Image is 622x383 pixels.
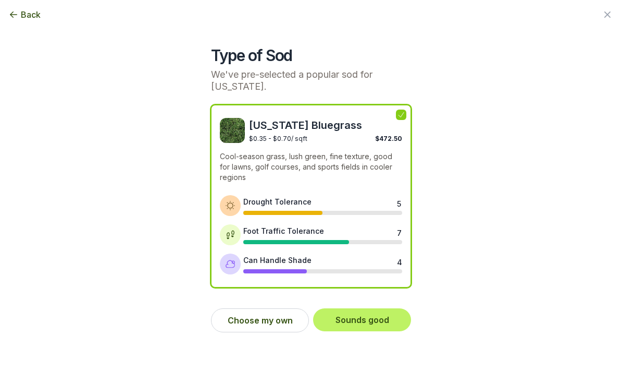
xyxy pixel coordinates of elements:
span: $0.35 - $0.70 / sqft [249,135,307,142]
p: We've pre-selected a popular sod for [US_STATE]. [211,69,411,92]
span: Back [21,8,41,21]
div: Can Handle Shade [243,255,312,266]
button: Choose my own [211,308,309,332]
img: Kentucky Bluegrass sod image [220,118,245,143]
button: Sounds good [313,308,411,331]
div: 5 [397,198,401,207]
h2: Type of Sod [211,46,411,65]
span: $472.50 [375,135,402,142]
div: 7 [397,228,401,236]
div: Foot Traffic Tolerance [243,225,324,236]
span: [US_STATE] Bluegrass [249,118,402,133]
button: Back [8,8,41,21]
div: 4 [397,257,401,265]
img: Foot traffic tolerance icon [225,230,235,240]
p: Cool-season grass, lush green, fine texture, good for lawns, golf courses, and sports fields in c... [220,151,402,183]
img: Drought tolerance icon [225,200,235,211]
img: Shade tolerance icon [225,259,235,269]
div: Drought Tolerance [243,196,312,207]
